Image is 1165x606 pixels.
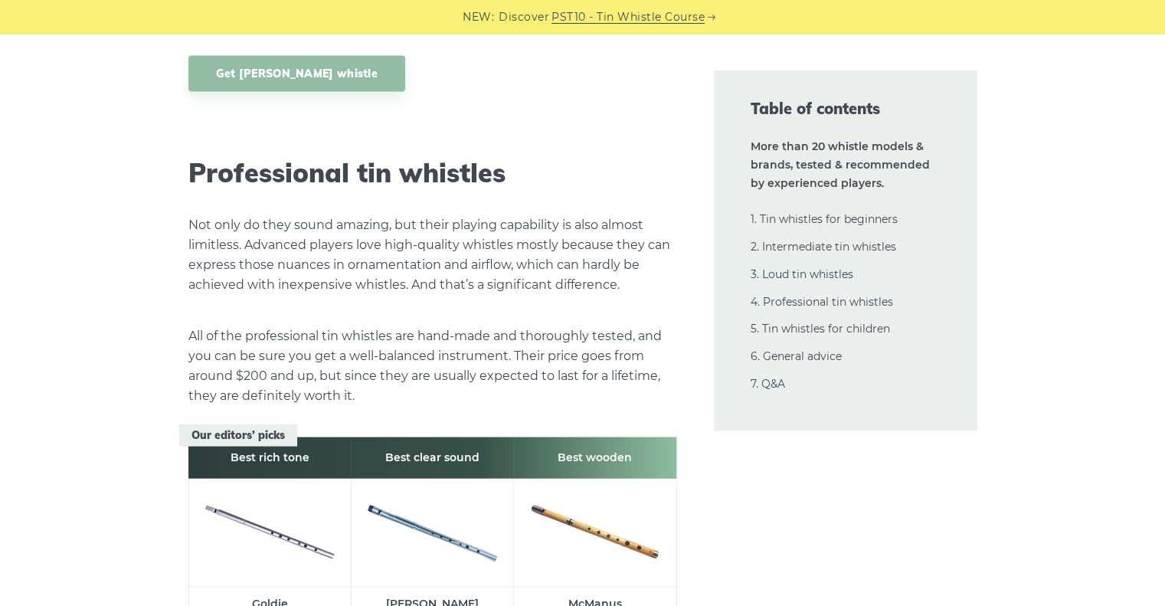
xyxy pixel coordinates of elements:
[751,377,785,391] a: 7. Q&A
[751,322,890,336] a: 5. Tin whistles for children
[751,98,941,120] span: Table of contents
[205,486,335,574] img: Goldie tin whistle preview
[463,8,494,26] span: NEW:
[751,139,930,190] strong: More than 20 whistle models & brands, tested & recommended by experienced players.
[351,437,513,479] th: Best clear sound
[751,349,842,363] a: 6. General advice
[188,437,351,479] th: Best rich tone
[188,56,406,92] a: Get [PERSON_NAME] whistle
[367,486,498,574] img: Burke Tin Whistle Preview
[188,158,677,189] h2: Professional tin whistles
[188,215,677,295] p: Not only do they sound amazing, but their playing capability is also almost limitless. Advanced p...
[751,240,896,254] a: 2. Intermediate tin whistles
[499,8,549,26] span: Discover
[529,486,660,574] img: McManus Tin Whistle Preview
[514,437,676,479] th: Best wooden
[188,326,677,406] p: All of the professional tin whistles are hand-made and thoroughly tested, and you can be sure you...
[751,295,893,309] a: 4. Professional tin whistles
[551,8,705,26] a: PST10 - Tin Whistle Course
[751,212,898,226] a: 1. Tin whistles for beginners
[179,424,297,447] span: Our editors’ picks
[751,267,853,281] a: 3. Loud tin whistles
